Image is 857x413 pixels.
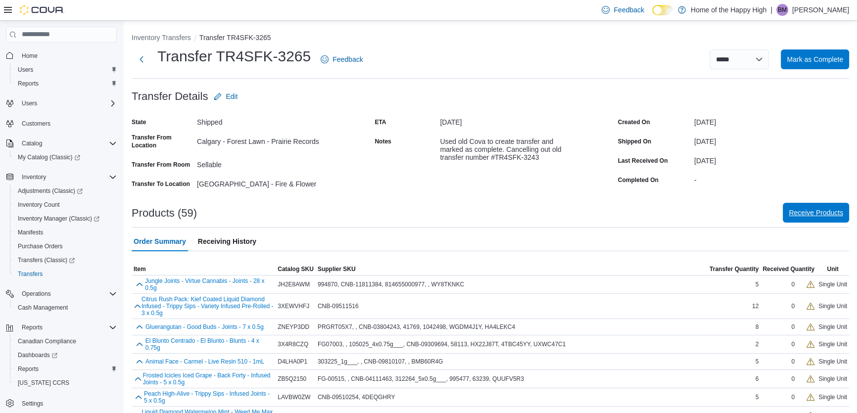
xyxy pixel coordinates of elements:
button: Manifests [10,226,121,239]
span: Adjustments (Classic) [14,185,117,197]
div: [GEOGRAPHIC_DATA] - Fire & Flower [197,176,330,188]
a: Purchase Orders [14,240,67,252]
span: CNB-09510254, 4DEQGHRY [318,393,395,401]
span: Received Quantity [762,265,814,273]
span: Inventory Count [14,199,117,211]
input: Dark Mode [652,5,673,15]
button: Inventory [18,171,50,183]
a: Customers [18,118,54,130]
span: Feedback [333,54,363,64]
div: Single Unit [816,300,849,312]
span: Customers [18,117,117,130]
span: 5 [756,358,759,366]
a: Transfers [14,268,47,280]
span: Settings [22,400,43,408]
div: 0 [791,340,795,348]
button: Item [132,263,276,275]
span: Reports [14,363,117,375]
span: Reports [18,321,117,333]
a: My Catalog (Classic) [14,151,84,163]
span: Users [18,97,117,109]
button: Receive Products [783,203,849,223]
span: Operations [22,290,51,298]
span: Reports [18,365,39,373]
h3: Transfer Details [132,91,208,102]
a: Reports [14,363,43,375]
span: Customers [22,120,50,128]
button: Cash Management [10,301,121,315]
p: [PERSON_NAME] [792,4,849,16]
div: Shipped [197,114,330,126]
button: Operations [18,288,55,300]
label: State [132,118,146,126]
div: [DATE] [440,114,572,126]
span: Settings [18,397,117,409]
span: Home [22,52,38,60]
button: Users [10,63,121,77]
button: El Blunto Centrado - El Blunto - Blunts - 4 x 0.75g [145,337,274,351]
div: 0 [791,280,795,288]
div: Single Unit [816,391,849,403]
a: Transfers (Classic) [14,254,79,266]
button: Next [132,49,151,69]
label: Last Received On [618,157,668,165]
span: Purchase Orders [18,242,63,250]
span: Catalog SKU [278,265,314,273]
span: Users [18,66,33,74]
button: Inventory Count [10,198,121,212]
span: LAVBW0ZW [278,393,310,401]
span: Inventory [22,173,46,181]
span: 6 [756,375,759,383]
a: Inventory Manager (Classic) [14,213,103,225]
div: 0 [791,302,795,310]
span: Reports [14,78,117,90]
button: Supplier SKU [316,263,708,275]
a: Adjustments (Classic) [10,184,121,198]
span: Feedback [614,5,644,15]
img: Cova [20,5,64,15]
span: Transfers [14,268,117,280]
span: Transfers (Classic) [18,256,75,264]
span: Receive Products [789,208,843,218]
span: 994870, CNB-11811384, 814655000977, , WY8TKNKC [318,280,464,288]
div: Calgary - Forest Lawn - Prairie Records [197,134,330,145]
span: Receiving History [198,231,256,251]
label: Transfer To Location [132,180,190,188]
span: Reports [18,80,39,88]
span: Purchase Orders [14,240,117,252]
div: Bree Medeiros [776,4,788,16]
span: 3XEWVHFJ [278,302,309,310]
div: Single Unit [816,338,849,350]
a: Inventory Count [14,199,64,211]
span: Unit [827,265,838,273]
a: Settings [18,398,47,410]
a: Home [18,50,42,62]
a: Adjustments (Classic) [14,185,87,197]
span: Home [18,49,117,62]
div: [DATE] [694,114,849,126]
label: Created On [618,118,650,126]
button: Catalog [2,137,121,150]
span: FG-00515, , CNB-04111463, 312264_5x0.5g___, 995477, 63239, QUUFV5R3 [318,375,524,383]
div: - [694,172,849,184]
label: Shipped On [618,138,651,145]
span: Manifests [14,227,117,238]
span: Washington CCRS [14,377,117,389]
a: [US_STATE] CCRS [14,377,73,389]
span: Users [22,99,37,107]
span: 3X4R8CZQ [278,340,308,348]
p: | [770,4,772,16]
span: Inventory Manager (Classic) [14,213,117,225]
span: [US_STATE] CCRS [18,379,69,387]
button: Settings [2,396,121,410]
span: 8 [756,323,759,331]
span: Mark as Complete [787,54,843,64]
nav: Complex example [6,45,117,412]
button: Transfer TR4SFK-3265 [199,34,271,42]
button: Home [2,48,121,63]
span: Transfer Quantity [710,265,759,273]
a: Cash Management [14,302,72,314]
span: Reports [22,323,43,331]
a: Canadian Compliance [14,335,80,347]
